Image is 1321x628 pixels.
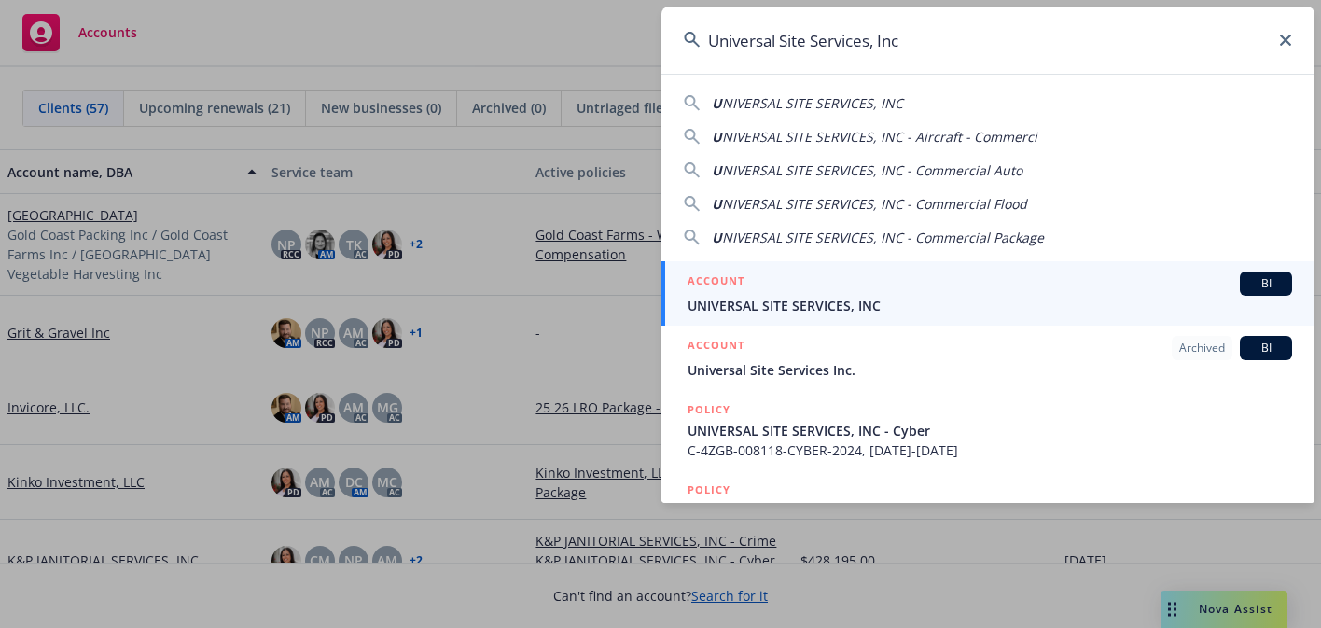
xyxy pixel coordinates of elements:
span: BI [1247,275,1285,292]
h5: ACCOUNT [688,336,744,358]
a: POLICYDivell Capital, LLC - [STREET_ADDRESS] - Bldg. #1 & #12(2) [661,470,1314,551]
h5: ACCOUNT [688,272,744,294]
span: BI [1247,340,1285,356]
span: Archived [1179,340,1225,356]
span: NIVERSAL SITE SERVICES, INC - Commercial Flood [722,195,1027,213]
span: NIVERSAL SITE SERVICES, INC - Aircraft - Commerci [722,128,1037,146]
span: UNIVERSAL SITE SERVICES, INC [688,296,1292,315]
span: Divell Capital, LLC - [STREET_ADDRESS] - Bldg. #1 & #12(2) [688,501,1292,521]
span: U [712,94,722,112]
a: POLICYUNIVERSAL SITE SERVICES, INC - CyberC-4ZGB-008118-CYBER-2024, [DATE]-[DATE] [661,390,1314,470]
span: U [712,229,722,246]
span: C-4ZGB-008118-CYBER-2024, [DATE]-[DATE] [688,440,1292,460]
input: Search... [661,7,1314,74]
h5: POLICY [688,481,730,499]
span: UNIVERSAL SITE SERVICES, INC - Cyber [688,421,1292,440]
span: NIVERSAL SITE SERVICES, INC - Commercial Auto [722,161,1022,179]
span: NIVERSAL SITE SERVICES, INC - Commercial Package [722,229,1044,246]
span: U [712,161,722,179]
a: ACCOUNTArchivedBIUniversal Site Services Inc. [661,326,1314,390]
span: Universal Site Services Inc. [688,360,1292,380]
span: U [712,195,722,213]
span: NIVERSAL SITE SERVICES, INC [722,94,903,112]
h5: POLICY [688,400,730,419]
span: U [712,128,722,146]
a: ACCOUNTBIUNIVERSAL SITE SERVICES, INC [661,261,1314,326]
